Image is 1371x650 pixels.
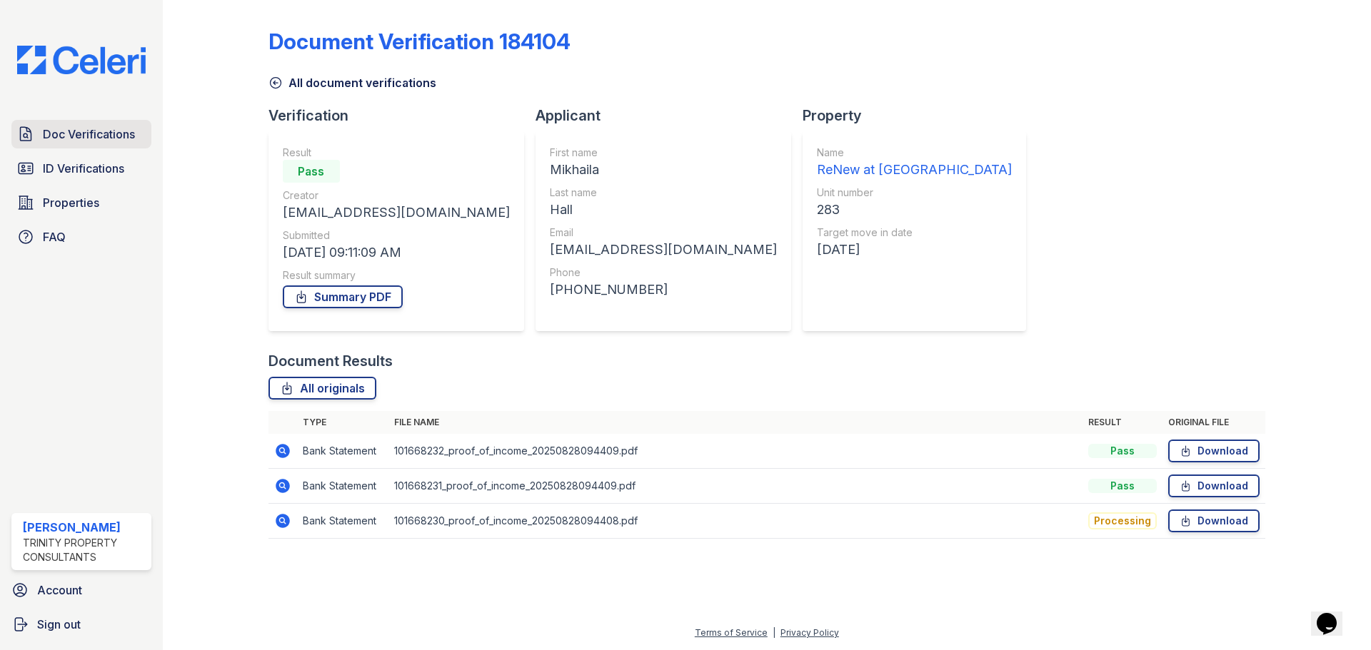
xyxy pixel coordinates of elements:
[283,188,510,203] div: Creator
[817,160,1012,180] div: ReNew at [GEOGRAPHIC_DATA]
[550,265,777,280] div: Phone
[388,434,1083,469] td: 101668232_proof_of_income_20250828094409.pdf
[536,106,803,126] div: Applicant
[1088,512,1157,529] div: Processing
[37,582,82,599] span: Account
[1162,411,1265,434] th: Original file
[550,160,777,180] div: Mikhaila
[283,228,510,243] div: Submitted
[6,576,157,604] a: Account
[283,243,510,263] div: [DATE] 09:11:09 AM
[268,106,536,126] div: Verification
[11,223,151,251] a: FAQ
[297,469,388,504] td: Bank Statement
[803,106,1038,126] div: Property
[6,610,157,639] a: Sign out
[11,154,151,183] a: ID Verifications
[268,29,571,54] div: Document Verification 184104
[1311,593,1357,636] iframe: chat widget
[37,616,81,633] span: Sign out
[1168,440,1260,462] a: Download
[388,469,1083,504] td: 101668231_proof_of_income_20250828094409.pdf
[283,146,510,160] div: Result
[817,146,1012,180] a: Name ReNew at [GEOGRAPHIC_DATA]
[550,280,777,300] div: [PHONE_NUMBER]
[297,411,388,434] th: Type
[283,285,403,308] a: Summary PDF
[1168,509,1260,532] a: Download
[550,186,777,200] div: Last name
[1083,411,1162,434] th: Result
[283,160,340,183] div: Pass
[780,627,839,638] a: Privacy Policy
[297,504,388,539] td: Bank Statement
[550,146,777,160] div: First name
[550,225,777,240] div: Email
[817,146,1012,160] div: Name
[43,194,99,211] span: Properties
[1088,444,1157,458] div: Pass
[268,74,436,91] a: All document verifications
[11,188,151,217] a: Properties
[268,351,393,371] div: Document Results
[297,434,388,469] td: Bank Statement
[695,627,768,638] a: Terms of Service
[550,240,777,260] div: [EMAIL_ADDRESS][DOMAIN_NAME]
[817,200,1012,220] div: 283
[11,120,151,148] a: Doc Verifications
[817,240,1012,260] div: [DATE]
[1088,479,1157,493] div: Pass
[43,126,135,143] span: Doc Verifications
[773,627,775,638] div: |
[6,46,157,74] img: CE_Logo_Blue-a8612792a0a2168367f1c8372b55b34899dd931a85d93a1a3d3e32e68fde9ad4.png
[388,504,1083,539] td: 101668230_proof_of_income_20250828094408.pdf
[283,203,510,223] div: [EMAIL_ADDRESS][DOMAIN_NAME]
[43,228,66,245] span: FAQ
[43,160,124,177] span: ID Verifications
[283,268,510,283] div: Result summary
[817,225,1012,240] div: Target move in date
[23,536,146,564] div: Trinity Property Consultants
[388,411,1083,434] th: File name
[23,519,146,536] div: [PERSON_NAME]
[268,377,376,400] a: All originals
[1168,474,1260,497] a: Download
[817,186,1012,200] div: Unit number
[550,200,777,220] div: Hall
